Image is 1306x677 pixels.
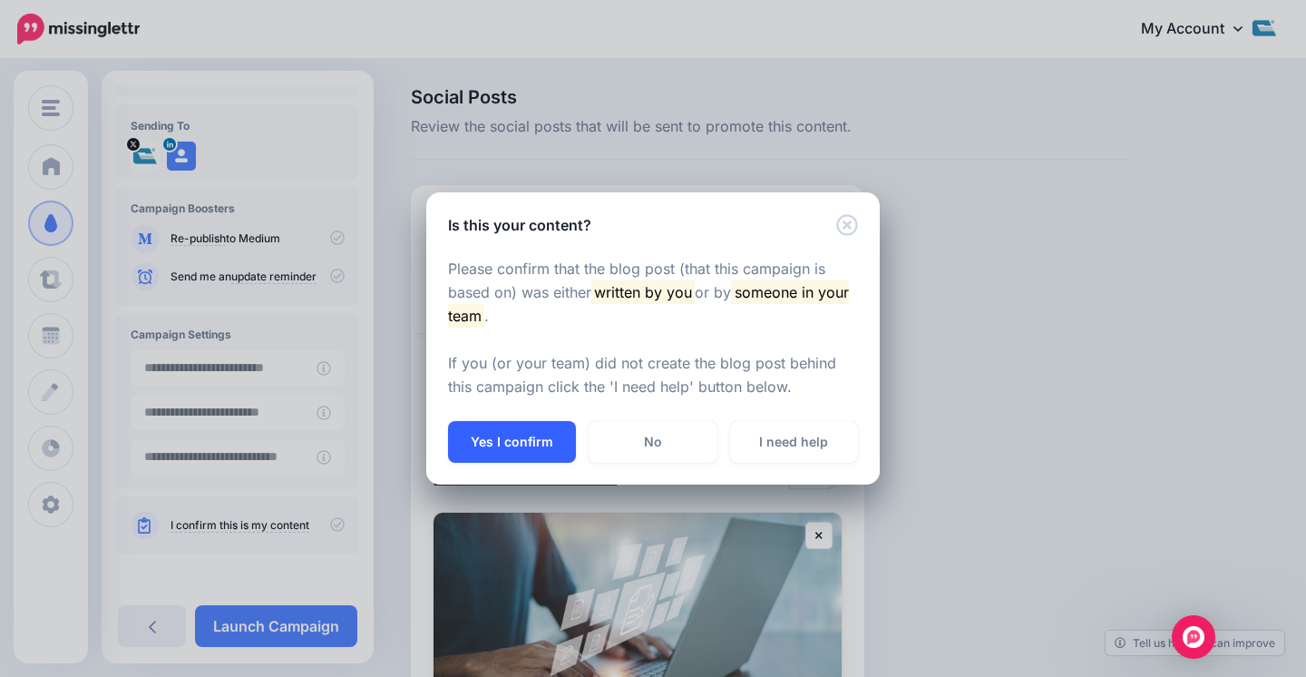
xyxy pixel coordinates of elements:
[589,421,716,463] a: No
[1172,615,1215,659] div: Open Intercom Messenger
[591,280,695,304] mark: written by you
[448,214,591,236] h5: Is this your content?
[448,280,849,328] mark: someone in your team
[836,214,858,237] button: Close
[448,258,858,399] p: Please confirm that the blog post (that this campaign is based on) was either or by . If you (or ...
[448,421,576,463] button: Yes I confirm
[730,421,858,463] a: I need help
